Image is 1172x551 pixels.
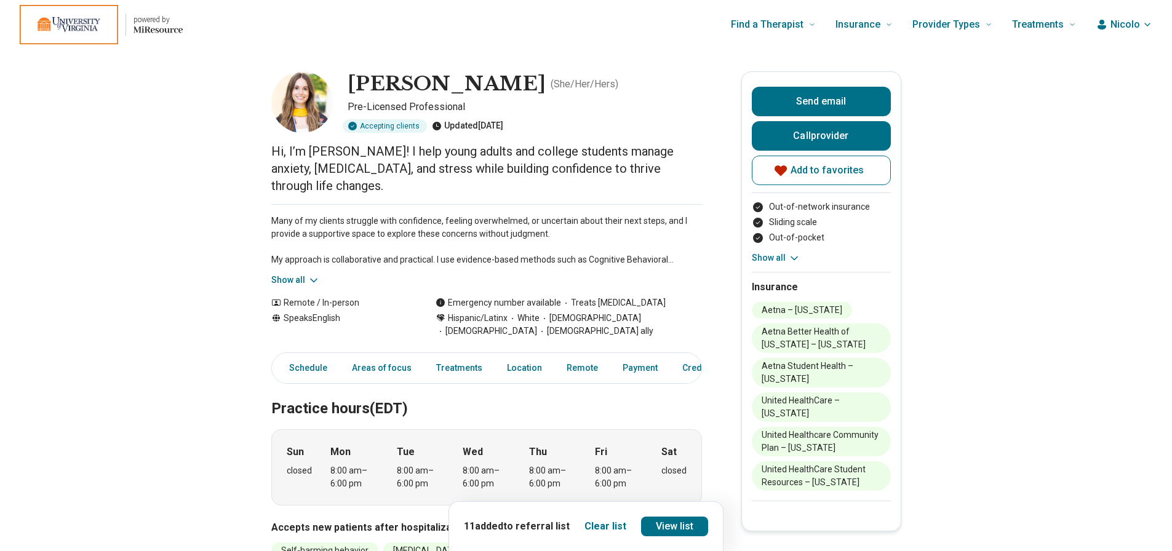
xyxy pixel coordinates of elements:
button: Nicolo [1096,17,1152,32]
strong: Tue [397,445,415,459]
h2: Insurance [752,280,891,295]
img: Sarah Dulaney, Pre-Licensed Professional [271,71,333,133]
span: Nicolo [1110,17,1140,32]
button: Clear list [584,519,626,534]
a: Credentials [675,355,736,381]
button: Send email [752,87,891,116]
div: Speaks English [271,312,411,338]
a: Areas of focus [345,355,419,381]
span: [DEMOGRAPHIC_DATA] [540,312,641,325]
div: 8:00 am – 6:00 pm [463,464,510,490]
li: Aetna Better Health of [US_STATE] – [US_STATE] [752,323,891,353]
span: Add to favorites [791,165,864,175]
ul: Payment options [752,200,891,244]
span: Hispanic/Latinx [448,312,508,325]
div: Remote / In-person [271,296,411,309]
li: United HealthCare – [US_STATE] [752,392,891,422]
li: United HealthCare Student Resources – [US_STATE] [752,461,891,491]
a: Remote [559,355,605,381]
strong: Fri [595,445,607,459]
div: When does the program meet? [271,429,702,505]
a: Payment [615,355,665,381]
a: Treatments [429,355,490,381]
div: 8:00 am – 6:00 pm [397,464,444,490]
p: ( She/Her/Hers ) [551,77,618,92]
div: closed [287,464,312,477]
div: closed [661,464,687,477]
li: Sliding scale [752,216,891,229]
span: Provider Types [912,16,980,33]
span: Treats [MEDICAL_DATA] [561,296,666,309]
button: Show all [271,274,320,287]
span: Treatments [1012,16,1064,33]
p: Many of my clients struggle with confidence, feeling overwhelmed, or uncertain about their next s... [271,215,702,266]
span: White [508,312,540,325]
strong: Sat [661,445,677,459]
strong: Mon [330,445,351,459]
div: 8:00 am – 6:00 pm [330,464,378,490]
div: 8:00 am – 6:00 pm [529,464,576,490]
span: [DEMOGRAPHIC_DATA] [436,325,537,338]
button: Show all [752,252,800,264]
strong: Thu [529,445,547,459]
div: Updated [DATE] [432,119,503,133]
h2: Practice hours (EDT) [271,369,702,419]
a: Home page [20,5,183,44]
a: Schedule [274,355,335,381]
a: Location [500,355,549,381]
li: United Healthcare Community Plan – [US_STATE] [752,427,891,456]
span: to referral list [503,520,570,532]
strong: Wed [463,445,483,459]
li: Aetna – [US_STATE] [752,302,852,319]
div: Accepting clients [343,119,427,133]
p: 11 added [464,519,570,534]
div: 8:00 am – 6:00 pm [595,464,642,490]
p: Pre-Licensed Professional [348,100,702,114]
a: View list [641,517,709,536]
button: Add to favorites [752,156,891,185]
li: Out-of-pocket [752,231,891,244]
h1: [PERSON_NAME] [348,71,546,97]
li: Out-of-network insurance [752,200,891,213]
h3: Accepts new patients after hospitalization for [271,520,702,535]
p: Hi, I’m [PERSON_NAME]! I help young adults and college students manage anxiety, [MEDICAL_DATA], a... [271,143,702,194]
span: [DEMOGRAPHIC_DATA] ally [537,325,653,338]
span: Find a Therapist [731,16,803,33]
p: powered by [134,15,183,25]
span: Insurance [835,16,880,33]
button: Callprovider [752,121,891,151]
strong: Sun [287,445,304,459]
div: Emergency number available [436,296,561,309]
li: Aetna Student Health – [US_STATE] [752,358,891,387]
